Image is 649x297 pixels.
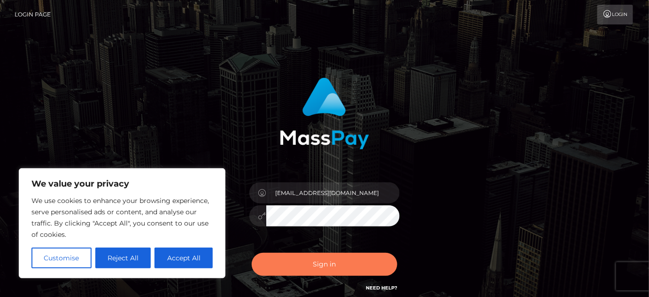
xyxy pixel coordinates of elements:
a: Login [597,5,633,24]
button: Reject All [95,248,151,268]
input: Username... [266,182,400,203]
button: Customise [31,248,92,268]
a: Need Help? [366,285,397,291]
img: MassPay Login [280,78,369,149]
a: Login Page [15,5,51,24]
div: We value your privacy [19,168,225,278]
button: Sign in [252,253,397,276]
p: We value your privacy [31,178,213,189]
p: We use cookies to enhance your browsing experience, serve personalised ads or content, and analys... [31,195,213,240]
button: Accept All [155,248,213,268]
